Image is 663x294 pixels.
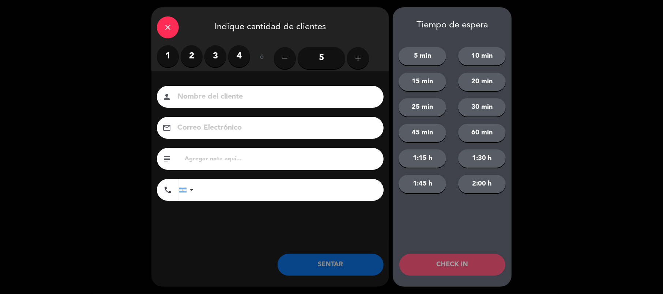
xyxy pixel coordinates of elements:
[458,175,506,193] button: 2:00 h
[458,149,506,168] button: 1:30 h
[399,254,505,276] button: CHECK IN
[228,45,250,67] label: 4
[184,154,378,164] input: Agregar nota aquí...
[157,45,179,67] label: 1
[458,98,506,117] button: 30 min
[280,54,289,62] i: remove
[179,179,196,201] div: Argentina: +54
[347,47,369,69] button: add
[399,98,446,117] button: 25 min
[163,23,172,32] i: close
[162,154,171,163] i: subject
[177,91,374,103] input: Nombre del cliente
[393,20,512,31] div: Tiempo de espera
[278,254,384,276] button: SENTAR
[354,54,362,62] i: add
[399,124,446,142] button: 45 min
[399,47,446,65] button: 5 min
[458,124,506,142] button: 60 min
[399,73,446,91] button: 15 min
[274,47,296,69] button: remove
[458,47,506,65] button: 10 min
[204,45,226,67] label: 3
[151,7,389,45] div: Indique cantidad de clientes
[163,186,172,194] i: phone
[458,73,506,91] button: 20 min
[181,45,203,67] label: 2
[399,175,446,193] button: 1:45 h
[177,122,374,134] input: Correo Electrónico
[250,45,274,71] div: ó
[162,123,171,132] i: email
[162,92,171,101] i: person
[399,149,446,168] button: 1:15 h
